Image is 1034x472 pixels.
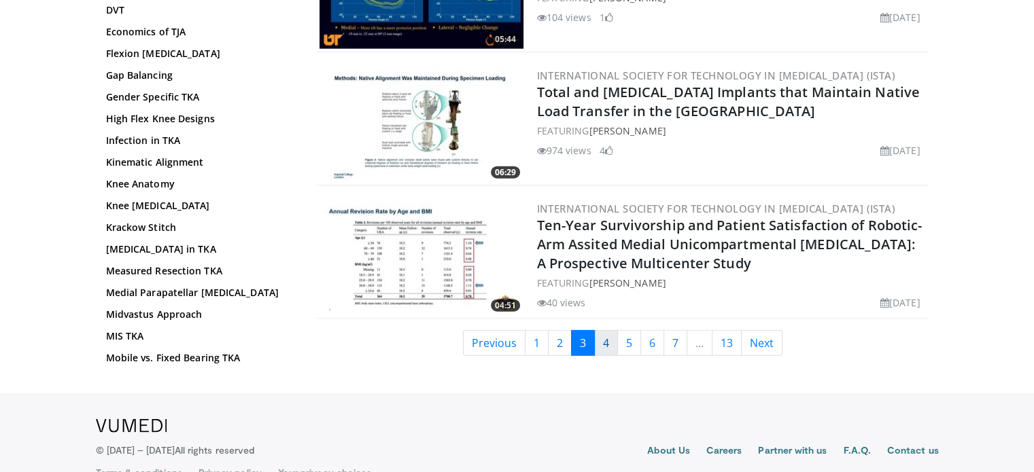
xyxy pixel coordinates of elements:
a: Infection in TKA [106,134,290,147]
li: [DATE] [880,143,920,158]
a: High Flex Knee Designs [106,112,290,126]
a: Contact us [887,443,939,460]
div: FEATURING [537,276,926,290]
img: add0322c-aae7-43a1-8790-3745a2ae90d9.300x170_q85_crop-smart_upscale.jpg [320,67,523,182]
a: Mobile vs. Fixed Bearing TKA [106,351,290,365]
a: Careers [706,443,742,460]
span: 05:44 [491,33,520,46]
li: [DATE] [880,10,920,24]
li: 40 views [537,295,586,310]
nav: Search results pages [317,330,929,356]
span: 06:29 [491,166,520,179]
img: VuMedi Logo [96,419,167,433]
a: Midvastus Approach [106,308,290,321]
a: 04:51 [320,200,523,315]
a: International Society for Technology in [MEDICAL_DATA] (ISTA) [537,202,895,215]
a: Partner with us [758,443,827,460]
a: Ten-Year Survivorship and Patient Satisfaction of Robotic-Arm Assited Medial Unicompartmental [ME... [537,216,923,272]
a: 2 [548,330,572,356]
a: Measured Resection TKA [106,264,290,278]
a: 7 [664,330,687,356]
a: Total and [MEDICAL_DATA] Implants that Maintain Native Load Transfer in the [GEOGRAPHIC_DATA] [537,83,920,120]
a: F.A.Q. [843,443,870,460]
a: Gender Specific TKA [106,90,290,104]
a: [PERSON_NAME] [589,124,666,137]
span: All rights reserved [175,444,254,456]
a: About Us [647,443,690,460]
a: Previous [463,330,525,356]
li: 974 views [537,143,591,158]
a: [PERSON_NAME] [589,276,666,289]
a: MIS TKA [106,329,290,343]
a: 13 [712,330,742,356]
a: Economics of TJA [106,25,290,39]
a: Knee [MEDICAL_DATA] [106,199,290,213]
a: 06:29 [320,67,523,182]
li: 1 [600,10,613,24]
a: 5 [617,330,641,356]
a: Medial Parapatellar [MEDICAL_DATA] [106,286,290,299]
a: International Society for Technology in [MEDICAL_DATA] (ISTA) [537,69,895,82]
div: FEATURING [537,124,926,138]
p: © [DATE] – [DATE] [96,443,255,457]
li: 4 [600,143,613,158]
a: 1 [525,330,549,356]
li: [DATE] [880,295,920,310]
a: Gap Balancing [106,69,290,82]
a: Knee Anatomy [106,177,290,191]
li: 104 views [537,10,591,24]
a: Next [741,330,782,356]
span: 04:51 [491,299,520,312]
a: 4 [594,330,618,356]
a: 3 [571,330,595,356]
a: Kinematic Alignment [106,156,290,169]
a: Krackow Stitch [106,221,290,234]
img: 444e7d9a-659b-4dd7-95ee-62e31f86e1fd.300x170_q85_crop-smart_upscale.jpg [320,200,523,315]
a: [MEDICAL_DATA] in TKA [106,242,290,256]
a: 6 [640,330,664,356]
a: DVT [106,3,290,17]
a: Flexion [MEDICAL_DATA] [106,47,290,60]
